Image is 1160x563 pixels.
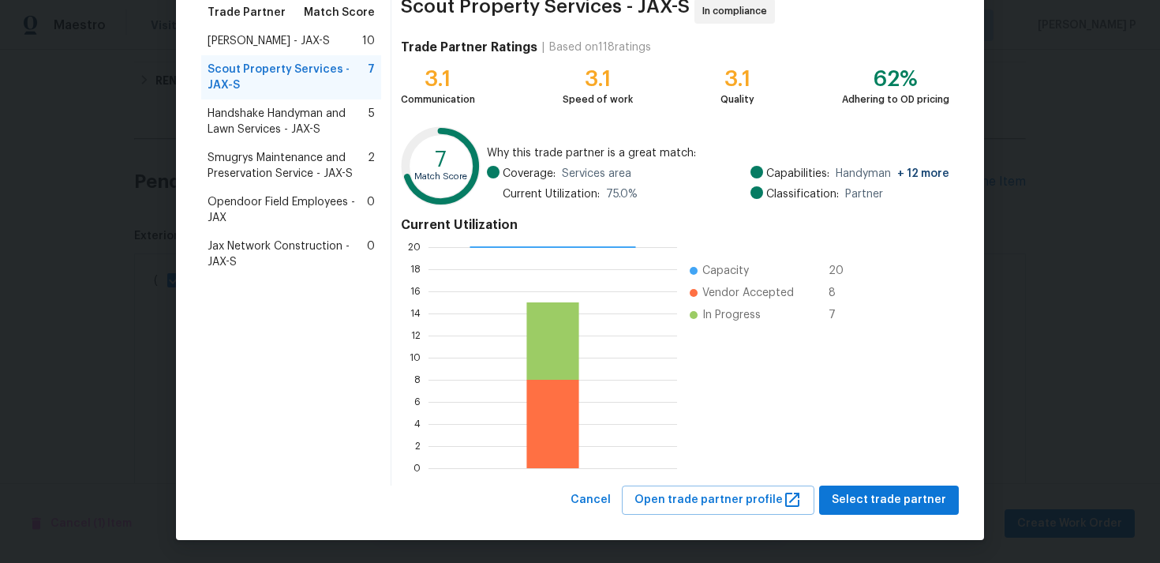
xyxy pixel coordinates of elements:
[414,375,421,385] text: 8
[208,62,368,93] span: Scout Property Services - JAX-S
[766,166,829,182] span: Capabilities:
[401,217,949,233] h4: Current Utilization
[401,39,537,55] h4: Trade Partner Ratings
[563,92,633,107] div: Speed of work
[622,486,814,515] button: Open trade partner profile
[411,331,421,340] text: 12
[369,106,375,137] span: 5
[435,148,447,171] text: 7
[408,242,421,252] text: 20
[720,71,754,87] div: 3.1
[702,3,773,19] span: In compliance
[702,263,749,279] span: Capacity
[766,186,839,202] span: Classification:
[562,166,631,182] span: Services area
[208,150,368,182] span: Smugrys Maintenance and Preservation Service - JAX-S
[414,419,421,429] text: 4
[842,71,949,87] div: 62%
[832,490,946,510] span: Select trade partner
[410,353,421,362] text: 10
[208,5,286,21] span: Trade Partner
[606,186,638,202] span: 75.0 %
[720,92,754,107] div: Quality
[549,39,651,55] div: Based on 118 ratings
[829,285,854,301] span: 8
[836,166,949,182] span: Handyman
[410,265,421,274] text: 18
[487,145,949,161] span: Why this trade partner is a great match:
[368,150,375,182] span: 2
[537,39,549,55] div: |
[415,441,421,451] text: 2
[413,464,421,473] text: 0
[208,33,330,49] span: [PERSON_NAME] - JAX-S
[414,172,467,181] text: Match Score
[829,307,854,323] span: 7
[842,92,949,107] div: Adhering to OD pricing
[845,186,883,202] span: Partner
[410,287,421,296] text: 16
[897,168,949,179] span: + 12 more
[208,238,367,270] span: Jax Network Construction - JAX-S
[362,33,375,49] span: 10
[410,309,421,318] text: 14
[367,194,375,226] span: 0
[414,397,421,407] text: 6
[368,62,375,93] span: 7
[563,71,633,87] div: 3.1
[401,71,475,87] div: 3.1
[571,490,611,510] span: Cancel
[503,186,600,202] span: Current Utilization:
[634,490,802,510] span: Open trade partner profile
[367,238,375,270] span: 0
[304,5,375,21] span: Match Score
[819,486,959,515] button: Select trade partner
[829,263,854,279] span: 20
[401,92,475,107] div: Communication
[702,285,794,301] span: Vendor Accepted
[503,166,556,182] span: Coverage:
[564,486,617,515] button: Cancel
[702,307,761,323] span: In Progress
[208,194,367,226] span: Opendoor Field Employees - JAX
[208,106,369,137] span: Handshake Handyman and Lawn Services - JAX-S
